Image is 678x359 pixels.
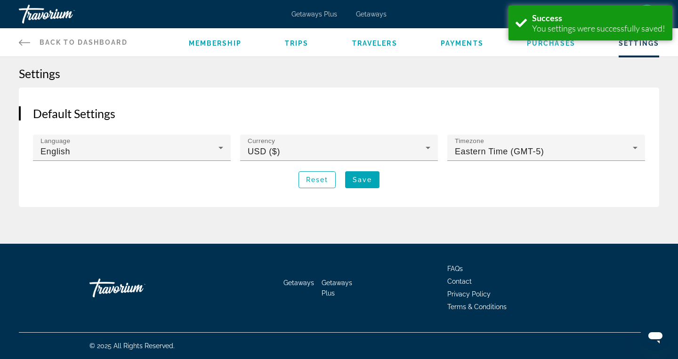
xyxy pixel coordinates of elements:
[19,2,113,26] a: Travorium
[640,321,670,351] iframe: Bouton de lancement de la fenêtre de messagerie
[89,274,184,302] a: Travorium
[322,279,352,297] a: Getaways Plus
[532,13,665,23] div: Success
[352,40,397,47] a: Travelers
[248,137,275,144] mat-label: Currency
[291,10,337,18] a: Getaways Plus
[40,137,70,144] mat-label: Language
[447,278,472,285] a: Contact
[441,40,484,47] a: Payments
[447,290,491,298] a: Privacy Policy
[19,66,659,80] h1: Settings
[89,342,175,350] span: © 2025 All Rights Reserved.
[356,10,387,18] a: Getaways
[299,171,336,188] button: Reset
[447,303,507,311] a: Terms & Conditions
[447,265,463,272] a: FAQs
[306,176,329,183] span: Reset
[635,4,659,24] button: User Menu
[283,279,314,287] a: Getaways
[40,39,128,46] span: Back to Dashboard
[619,40,659,47] a: Settings
[455,147,544,156] span: Eastern Time (GMT-5)
[455,137,484,144] mat-label: Timezone
[532,23,665,33] div: You settings were successfully saved!
[527,40,575,47] a: Purchases
[353,176,372,183] span: Save
[285,40,309,47] a: Trips
[189,40,242,47] a: Membership
[33,106,645,120] h2: Default Settings
[40,147,70,156] span: English
[248,147,280,156] span: USD ($)
[345,171,379,188] button: Save
[19,28,128,56] a: Back to Dashboard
